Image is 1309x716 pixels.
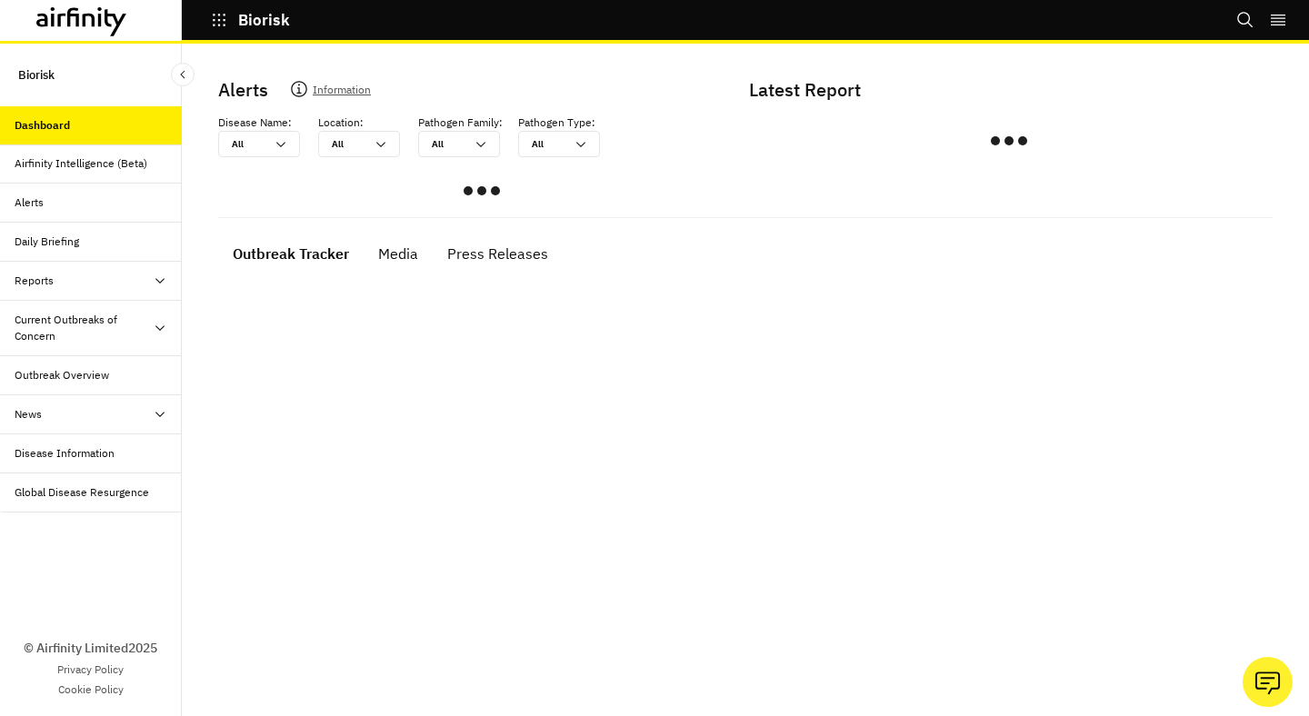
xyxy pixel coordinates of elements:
[1236,5,1254,35] button: Search
[211,5,290,35] button: Biorisk
[749,76,1265,104] p: Latest Report
[171,63,195,86] button: Close Sidebar
[15,155,147,172] div: Airfinity Intelligence (Beta)
[15,484,149,501] div: Global Disease Resurgence
[15,406,42,423] div: News
[233,240,349,267] div: Outbreak Tracker
[15,194,44,211] div: Alerts
[318,114,364,131] p: Location :
[1243,657,1293,707] button: Ask our analysts
[238,12,290,28] p: Biorisk
[15,445,115,462] div: Disease Information
[447,240,548,267] div: Press Releases
[24,639,157,658] p: © Airfinity Limited 2025
[18,58,55,92] p: Biorisk
[313,80,371,105] p: Information
[15,367,109,383] div: Outbreak Overview
[218,114,292,131] p: Disease Name :
[15,273,54,289] div: Reports
[15,312,153,344] div: Current Outbreaks of Concern
[57,661,124,678] a: Privacy Policy
[15,117,70,134] div: Dashboard
[58,681,124,698] a: Cookie Policy
[418,114,503,131] p: Pathogen Family :
[15,234,79,250] div: Daily Briefing
[518,114,595,131] p: Pathogen Type :
[378,240,418,267] div: Media
[218,76,268,104] p: Alerts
